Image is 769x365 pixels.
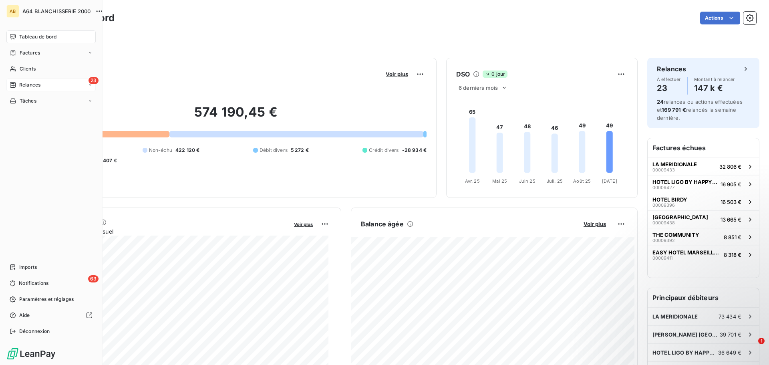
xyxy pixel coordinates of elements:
[383,71,411,78] button: Voir plus
[547,178,563,184] tspan: Juil. 25
[652,161,697,167] span: LA MERIDIONALE
[20,49,40,56] span: Factures
[721,181,741,188] span: 16 905 €
[386,71,408,77] span: Voir plus
[584,221,606,227] span: Voir plus
[459,85,498,91] span: 6 derniers mois
[652,249,721,256] span: EASY HOTEL MARSEILLE EUROMED
[20,97,36,105] span: Tâches
[19,328,50,335] span: Déconnexion
[19,264,37,271] span: Imports
[657,82,681,95] h4: 23
[88,275,99,282] span: 63
[652,238,675,243] span: 00009392
[483,71,507,78] span: 0 jour
[369,147,399,154] span: Crédit divers
[602,178,617,184] tspan: [DATE]
[648,193,759,210] button: HOTEL BIRDY0000939616 503 €
[758,338,765,344] span: 1
[719,163,741,170] span: 32 806 €
[6,5,19,18] div: AB
[662,107,686,113] span: 169 791 €
[89,77,99,84] span: 23
[19,33,56,40] span: Tableau de bord
[402,147,427,154] span: -28 934 €
[19,280,48,287] span: Notifications
[6,309,96,322] a: Aide
[465,178,480,184] tspan: Avr. 25
[652,167,675,172] span: 00009433
[6,347,56,360] img: Logo LeanPay
[652,196,687,203] span: HOTEL BIRDY
[294,222,313,227] span: Voir plus
[260,147,288,154] span: Débit divers
[22,8,91,14] span: A64 BLANCHISSERIE 2000
[45,104,427,128] h2: 574 190,45 €
[19,81,40,89] span: Relances
[657,99,664,105] span: 24
[648,210,759,228] button: [GEOGRAPHIC_DATA]0000943813 665 €
[694,77,735,82] span: Montant à relancer
[45,227,288,236] span: Chiffre d'affaires mensuel
[652,203,675,208] span: 00009396
[19,312,30,319] span: Aide
[718,349,741,356] span: 36 649 €
[721,199,741,205] span: 16 503 €
[573,178,591,184] tspan: Août 25
[742,338,761,357] iframe: Intercom live chat
[361,219,404,229] h6: Balance âgée
[292,220,315,228] button: Voir plus
[652,214,708,220] span: [GEOGRAPHIC_DATA]
[648,246,759,263] button: EASY HOTEL MARSEILLE EUROMED000094118 318 €
[648,157,759,175] button: LA MERIDIONALE0000943332 806 €
[724,234,741,240] span: 8 851 €
[724,252,741,258] span: 8 318 €
[652,256,672,260] span: 00009411
[657,64,686,74] h6: Relances
[492,178,507,184] tspan: Mai 25
[652,232,699,238] span: THE COMMUNITY
[519,178,535,184] tspan: Juin 25
[456,69,470,79] h6: DSO
[20,65,36,73] span: Clients
[175,147,199,154] span: 422 120 €
[648,138,759,157] h6: Factures échues
[291,147,309,154] span: 5 272 €
[652,179,717,185] span: HOTEL LIGO BY HAPPY CULTURE
[648,228,759,246] button: THE COMMUNITY000093928 851 €
[101,157,117,164] span: -407 €
[609,287,769,343] iframe: Intercom notifications message
[721,216,741,223] span: 13 665 €
[657,77,681,82] span: À effectuer
[694,82,735,95] h4: 147 k €
[700,12,740,24] button: Actions
[149,147,172,154] span: Non-échu
[581,220,608,228] button: Voir plus
[652,185,674,190] span: 00009427
[652,349,718,356] span: HOTEL LIGO BY HAPPY CULTURE
[657,99,743,121] span: relances ou actions effectuées et relancés la semaine dernière.
[652,220,675,225] span: 00009438
[648,175,759,193] button: HOTEL LIGO BY HAPPY CULTURE0000942716 905 €
[19,296,74,303] span: Paramètres et réglages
